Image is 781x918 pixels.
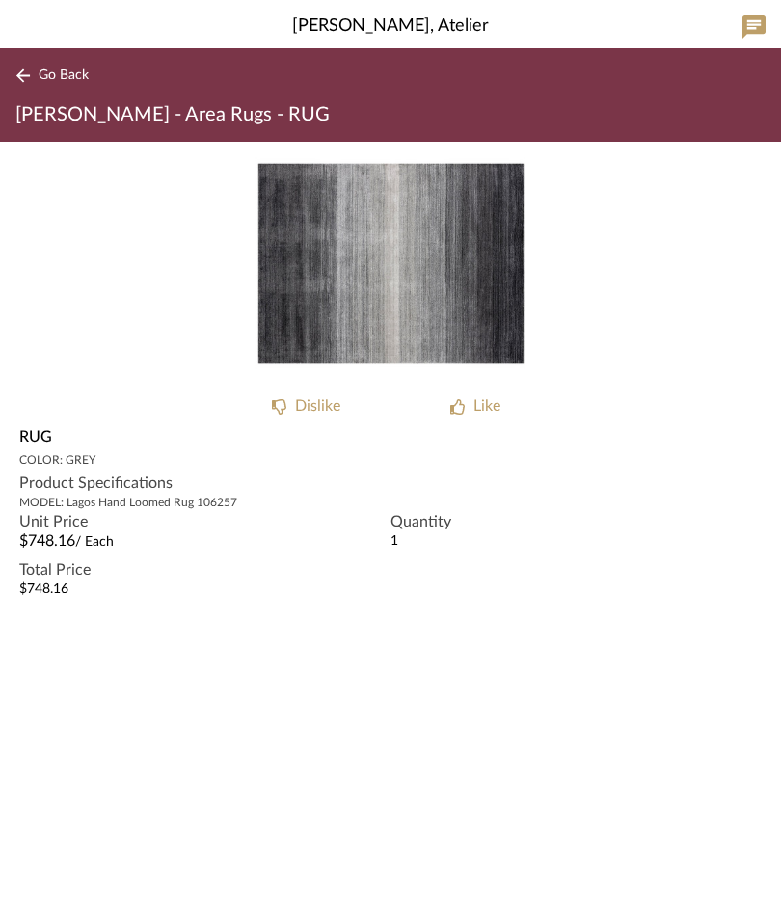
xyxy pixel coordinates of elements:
span: Go Back [39,67,89,84]
span: Total Price [19,558,577,581]
span: Unit Price [19,510,390,533]
span: RUG [19,425,52,448]
span: $748.16 [19,533,75,549]
button: Go Back [15,64,95,88]
div: Dislike [295,394,340,418]
span: Quantity [390,510,762,533]
span: [PERSON_NAME], Atelier [292,13,489,40]
div: 1 [390,533,762,550]
div: MODEL: Lagos Hand Loomed Rug 106257 [19,495,762,510]
span: / Each [75,535,114,549]
span: [PERSON_NAME] - Area Rugs - RUG [15,105,330,124]
div: COLOR: GREY [19,452,762,468]
span: Product Specifications [19,472,173,495]
div: $748.16 [19,581,577,598]
div: Like [473,394,500,418]
img: 50cef8a9-6427-4448-a9f7-249d5a4ec81a_436x436.jpg [239,142,543,385]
